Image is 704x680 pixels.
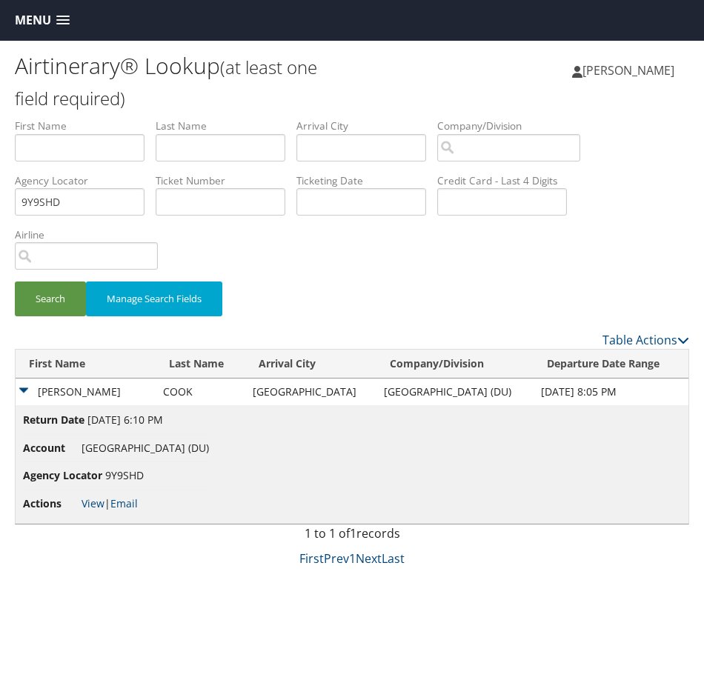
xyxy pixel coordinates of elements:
a: First [299,550,324,567]
a: [PERSON_NAME] [572,48,689,93]
button: Search [15,281,86,316]
span: [PERSON_NAME] [582,62,674,79]
span: Actions [23,496,79,512]
span: 1 [350,525,356,541]
label: Last Name [156,119,296,133]
label: Arrival City [296,119,437,133]
th: Departure Date Range: activate to sort column ascending [534,350,688,379]
h1: Airtinerary® Lookup [15,50,352,113]
span: [GEOGRAPHIC_DATA] (DU) [82,441,209,455]
td: [PERSON_NAME] [16,379,156,405]
th: Arrival City: activate to sort column ascending [245,350,376,379]
a: Last [382,550,405,567]
label: Ticket Number [156,173,296,188]
td: COOK [156,379,246,405]
label: Credit Card - Last 4 Digits [437,173,578,188]
th: Last Name: activate to sort column ascending [156,350,246,379]
td: [DATE] 8:05 PM [534,379,688,405]
label: Agency Locator [15,173,156,188]
span: | [82,496,138,510]
label: Ticketing Date [296,173,437,188]
td: [GEOGRAPHIC_DATA] [245,379,376,405]
a: Prev [324,550,349,567]
label: Airline [15,227,169,242]
th: First Name: activate to sort column ascending [16,350,156,379]
span: Agency Locator [23,467,102,484]
a: Email [110,496,138,510]
div: 1 to 1 of records [15,524,689,550]
td: [GEOGRAPHIC_DATA] (DU) [376,379,534,405]
label: First Name [15,119,156,133]
a: Table Actions [602,332,689,348]
label: Company/Division [437,119,591,133]
a: Menu [7,8,77,33]
span: 9Y9SHD [105,468,144,482]
span: [DATE] 6:10 PM [87,413,163,427]
span: Menu [15,13,51,27]
span: Return Date [23,412,84,428]
th: Company/Division [376,350,534,379]
a: 1 [349,550,356,567]
a: Next [356,550,382,567]
span: Account [23,440,79,456]
button: Manage Search Fields [86,281,222,316]
a: View [82,496,104,510]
